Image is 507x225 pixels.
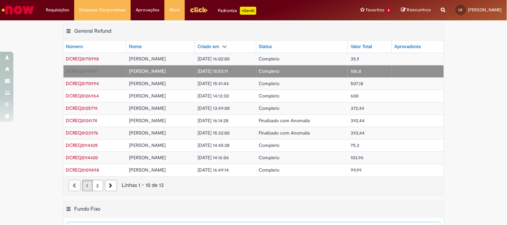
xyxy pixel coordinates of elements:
span: [PERSON_NAME] [129,80,166,86]
span: [DATE] 16:14:28 [198,118,229,124]
span: Completo [259,93,280,99]
span: [DATE] 14:13:30 [198,93,229,99]
span: Completo [259,80,280,86]
span: [DATE] 14:16:06 [198,155,229,161]
a: Próxima página [105,180,117,191]
span: Completo [259,167,280,173]
span: [PERSON_NAME] [129,130,166,136]
a: Abrir Registro: DCREQ0125719 [66,105,98,111]
img: click_logo_yellow_360x200.png [190,5,208,15]
div: Número [66,43,83,50]
span: Requisições [46,7,69,13]
span: [PERSON_NAME] [129,142,166,148]
span: Favoritos [366,7,384,13]
span: DCREQ0126964 [66,93,99,99]
a: Abrir Registro: DCREQ0170998 [66,56,99,62]
span: DCREQ0170997 [66,68,99,74]
span: DCREQ0125719 [66,105,98,111]
div: Padroniza [218,7,256,15]
span: [PERSON_NAME] [129,167,166,173]
span: [DATE] 16:49:14 [198,167,229,173]
span: DCREQ0170998 [66,56,99,62]
nav: paginação [64,176,444,195]
span: [PERSON_NAME] [129,105,166,111]
span: [DATE] 15:53:11 [198,68,228,74]
span: Completo [259,68,280,74]
span: [PERSON_NAME] [129,118,166,124]
a: Página 2 [92,180,103,191]
button: Fundo Fixo Menu de contexto [66,206,72,214]
div: Linhas 1 − 10 de 13 [69,182,439,189]
span: 4 [386,8,391,13]
div: Valor Total [351,43,372,50]
span: [DATE] 15:32:00 [198,130,230,136]
div: Aprovadores [395,43,421,50]
span: Completo [259,56,280,62]
span: 372,44 [351,105,364,111]
span: [PERSON_NAME] [129,56,166,62]
button: General Refund Menu de contexto [66,28,72,36]
span: [PERSON_NAME] [129,155,166,161]
a: Abrir Registro: DCREQ0124174 [66,118,98,124]
a: Abrir Registro: DCREQ0170994 [66,80,99,86]
span: Completo [259,142,280,148]
span: Completo [259,155,280,161]
img: ServiceNow [1,3,35,17]
span: Finalizado com Anomalia [259,118,310,124]
span: 75,3 [351,142,359,148]
span: DCREQ0114425 [66,142,98,148]
h2: Fundo Fixo [75,206,101,212]
span: Finalizado com Anomalia [259,130,310,136]
span: 600 [351,93,359,99]
span: Rascunhos [407,7,431,13]
span: [PERSON_NAME] [129,68,166,74]
p: +GenAi [240,7,256,15]
span: [DATE] 16:02:00 [198,56,230,62]
a: Página 1 [82,180,93,191]
span: 103,96 [351,155,364,161]
span: 106,8 [351,68,361,74]
span: DCREQ0123976 [66,130,99,136]
span: 507,18 [351,80,363,86]
span: 392,44 [351,118,365,124]
span: Aprovações [136,7,159,13]
a: Abrir Registro: DCREQ0114425 [66,142,98,148]
a: Abrir Registro: DCREQ0170997 [66,68,99,74]
span: Completo [259,105,280,111]
span: 35,9 [351,56,359,62]
span: DCREQ0109898 [66,167,100,173]
span: [DATE] 14:45:28 [198,142,230,148]
span: 392,44 [351,130,365,136]
a: Abrir Registro: DCREQ0126964 [66,93,99,99]
div: Status [259,43,272,50]
a: Abrir Registro: DCREQ0114420 [66,155,98,161]
h2: General Refund [75,28,112,34]
span: LV [459,8,463,12]
span: [PERSON_NAME] [129,93,166,99]
span: Despesas Corporativas [79,7,126,13]
span: [DATE] 15:41:44 [198,80,229,86]
a: Abrir Registro: DCREQ0123976 [66,130,99,136]
a: Abrir Registro: DCREQ0109898 [66,167,100,173]
span: More [169,7,180,13]
a: Rascunhos [401,7,431,13]
div: Criado em [198,43,219,50]
span: DCREQ0170994 [66,80,99,86]
span: [PERSON_NAME] [468,7,502,13]
div: Nome [129,43,142,50]
span: DCREQ0124174 [66,118,98,124]
span: 99,99 [351,167,362,173]
span: DCREQ0114420 [66,155,98,161]
span: [DATE] 13:49:05 [198,105,230,111]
